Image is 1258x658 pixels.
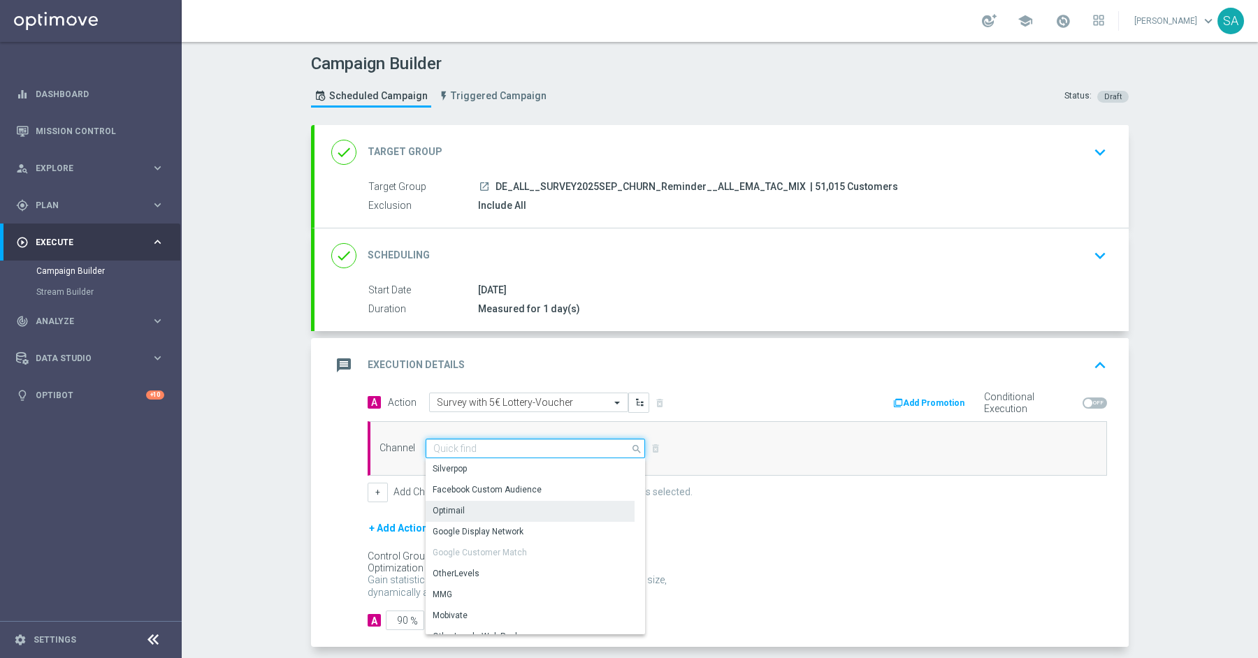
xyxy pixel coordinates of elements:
[311,85,431,108] a: Scheduled Campaign
[368,550,485,574] div: Control Group Optimization
[433,504,465,517] div: Optimail
[426,459,635,480] div: Press SPACE to select this row.
[16,88,29,101] i: equalizer
[36,112,164,149] a: Mission Control
[16,376,164,414] div: Optibot
[15,126,165,137] button: Mission Control
[36,164,151,173] span: Explore
[1088,139,1112,166] button: keyboard_arrow_down
[478,283,1101,297] div: [DATE]
[368,520,429,537] button: + Add Action
[433,567,479,580] div: OtherLevels
[368,483,388,502] button: +
[1090,142,1111,163] i: keyboard_arrow_down
[311,54,554,74] h1: Campaign Builder
[368,200,478,212] label: Exclusion
[146,390,164,400] div: +10
[1201,13,1216,29] span: keyboard_arrow_down
[16,162,29,175] i: person_search
[151,198,164,212] i: keyboard_arrow_right
[16,162,151,175] div: Explore
[433,525,523,538] div: Google Display Network
[478,302,1101,316] div: Measured for 1 day(s)
[433,588,452,601] div: MMG
[1090,355,1111,376] i: keyboard_arrow_up
[36,261,180,282] div: Campaign Builder
[631,440,644,455] i: search
[16,352,151,365] div: Data Studio
[426,606,635,627] div: Press SPACE to select this row.
[451,90,547,102] span: Triggered Campaign
[15,237,165,248] button: play_circle_outline Execute keyboard_arrow_right
[331,139,1112,166] div: done Target Group keyboard_arrow_down
[36,265,145,277] a: Campaign Builder
[16,236,151,249] div: Execute
[426,522,635,543] div: Press SPACE to select this row.
[1088,352,1112,379] button: keyboard_arrow_up
[379,442,415,454] label: Channel
[368,358,465,372] h2: Execution Details
[433,546,527,559] div: Google Customer Match
[426,564,635,585] div: Press SPACE to select this row.
[393,486,449,498] label: Add Channel
[1133,10,1217,31] a: [PERSON_NAME]keyboard_arrow_down
[368,614,381,627] div: A
[36,317,151,326] span: Analyze
[15,89,165,100] button: equalizer Dashboard
[433,630,520,643] div: OtherLevels Web Push
[331,243,356,268] i: done
[1104,92,1122,101] span: Draft
[331,353,356,378] i: message
[34,636,76,644] a: Settings
[368,145,442,159] h2: Target Group
[426,543,635,564] div: Press SPACE to select this row.
[15,353,165,364] button: Data Studio keyboard_arrow_right
[892,395,969,411] button: Add Promotion
[16,315,29,328] i: track_changes
[331,140,356,165] i: done
[16,236,29,249] i: play_circle_outline
[16,315,151,328] div: Analyze
[151,351,164,365] i: keyboard_arrow_right
[15,316,165,327] button: track_changes Analyze keyboard_arrow_right
[331,242,1112,269] div: done Scheduling keyboard_arrow_down
[151,161,164,175] i: keyboard_arrow_right
[36,286,145,298] a: Stream Builder
[36,354,151,363] span: Data Studio
[368,396,381,409] span: A
[36,282,180,302] div: Stream Builder
[496,181,806,193] span: DE_ALL__SURVEY2025SEP_CHURN_Reminder__ALL_EMA_TAC_MIX
[433,462,467,475] div: Silverpop
[151,235,164,249] i: keyboard_arrow_right
[426,480,635,501] div: Press SPACE to select this row.
[16,199,151,212] div: Plan
[435,85,550,108] a: Triggered Campaign
[1090,245,1111,266] i: keyboard_arrow_down
[329,90,428,102] span: Scheduled Campaign
[36,376,146,414] a: Optibot
[151,314,164,328] i: keyboard_arrow_right
[429,393,628,412] ng-select: Survey with 5€ Lottery-Voucher
[426,501,635,522] div: Press SPACE to select this row.
[15,200,165,211] div: gps_fixed Plan keyboard_arrow_right
[15,390,165,401] button: lightbulb Optibot +10
[36,75,164,112] a: Dashboard
[984,391,1077,415] label: Conditional Execution
[16,112,164,149] div: Mission Control
[16,199,29,212] i: gps_fixed
[15,163,165,174] button: person_search Explore keyboard_arrow_right
[426,439,645,458] input: Quick find
[1088,242,1112,269] button: keyboard_arrow_down
[1097,90,1129,101] colored-tag: Draft
[368,303,478,316] label: Duration
[368,284,478,297] label: Start Date
[16,75,164,112] div: Dashboard
[1217,8,1244,34] div: SA
[426,585,635,606] div: Press SPACE to select this row.
[1064,90,1092,103] div: Status:
[478,198,1101,212] div: Include All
